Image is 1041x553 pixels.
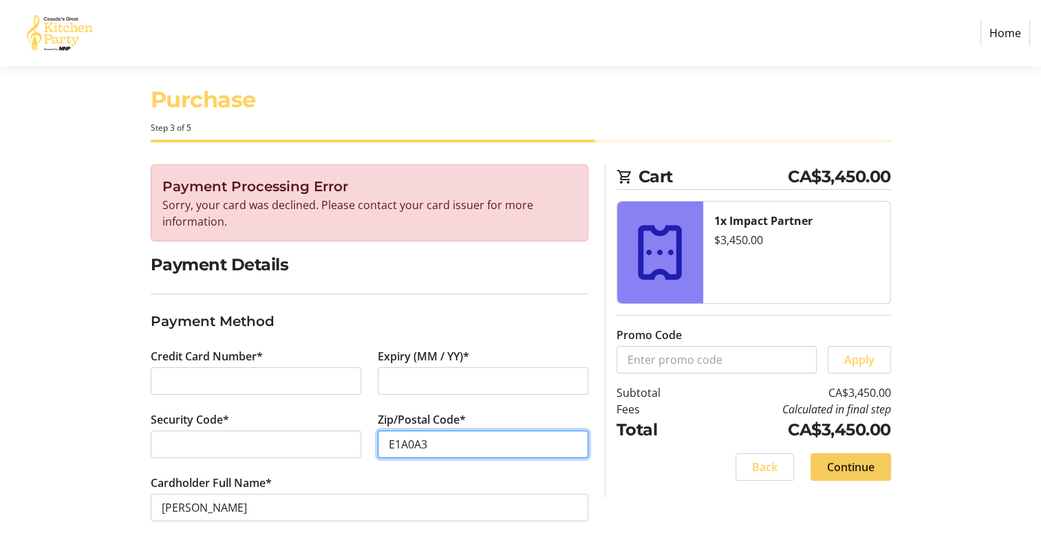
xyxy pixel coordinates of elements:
[151,475,272,491] label: Cardholder Full Name*
[378,348,469,365] label: Expiry (MM / YY)*
[151,252,588,277] h2: Payment Details
[844,351,874,368] span: Apply
[827,459,874,475] span: Continue
[11,6,109,61] img: Canada’s Great Kitchen Party's Logo
[389,373,577,389] iframe: Secure expiration date input frame
[828,346,891,373] button: Apply
[616,384,696,401] td: Subtotal
[162,197,577,230] p: Sorry, your card was declined. Please contact your card issuer for more information.
[788,164,891,189] span: CA$3,450.00
[151,83,891,116] h1: Purchase
[378,411,466,428] label: Zip/Postal Code*
[696,384,891,401] td: CA$3,450.00
[151,494,588,521] input: Card Holder Name
[616,418,696,442] td: Total
[752,459,777,475] span: Back
[162,176,577,197] h3: Payment Processing Error
[151,348,263,365] label: Credit Card Number*
[162,373,350,389] iframe: Secure card number input frame
[151,122,891,134] div: Step 3 of 5
[616,346,817,373] input: Enter promo code
[638,164,788,189] span: Cart
[980,20,1030,46] a: Home
[714,213,813,228] strong: 1x Impact Partner
[151,311,588,332] h3: Payment Method
[616,401,696,418] td: Fees
[151,411,229,428] label: Security Code*
[162,436,350,453] iframe: Secure CVC input frame
[616,327,682,343] label: Promo Code
[378,431,588,458] input: Zip/Postal Code
[714,232,879,248] div: $3,450.00
[696,418,891,442] td: CA$3,450.00
[736,453,794,481] button: Back
[696,401,891,418] td: Calculated in final step
[811,453,891,481] button: Continue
